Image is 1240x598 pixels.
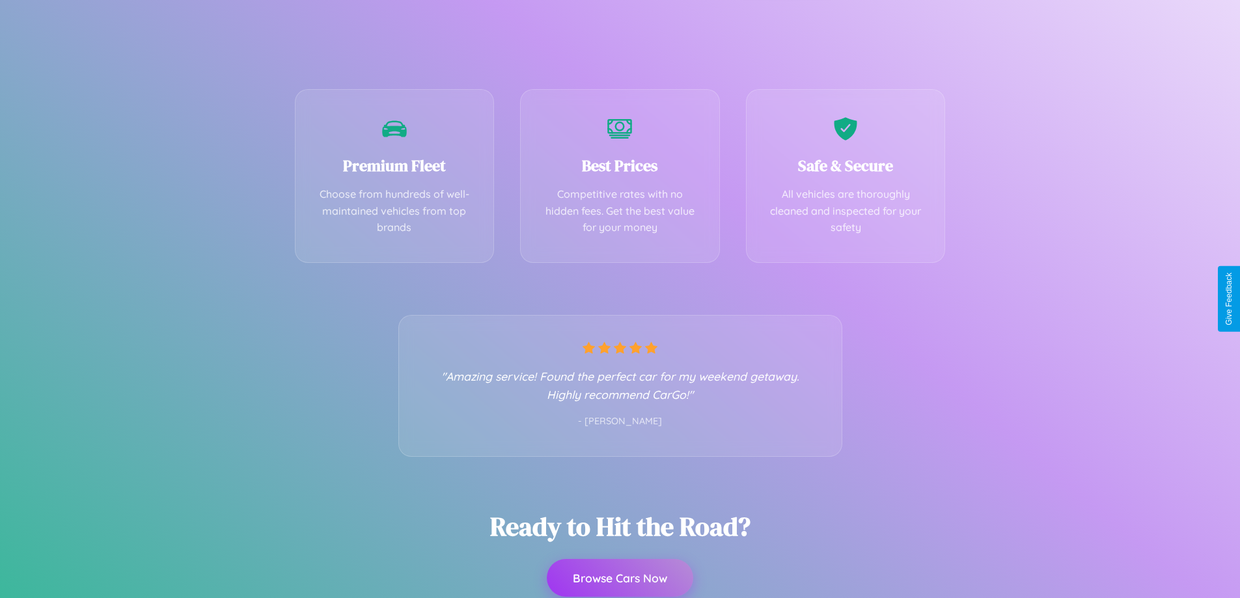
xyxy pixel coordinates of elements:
p: Choose from hundreds of well-maintained vehicles from top brands [315,186,475,236]
p: Competitive rates with no hidden fees. Get the best value for your money [540,186,700,236]
div: Give Feedback [1224,273,1233,325]
h3: Premium Fleet [315,155,475,176]
h3: Best Prices [540,155,700,176]
button: Browse Cars Now [547,559,693,597]
p: All vehicles are thoroughly cleaned and inspected for your safety [766,186,926,236]
p: - [PERSON_NAME] [425,413,816,430]
h3: Safe & Secure [766,155,926,176]
h2: Ready to Hit the Road? [490,509,751,544]
p: "Amazing service! Found the perfect car for my weekend getaway. Highly recommend CarGo!" [425,367,816,403]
